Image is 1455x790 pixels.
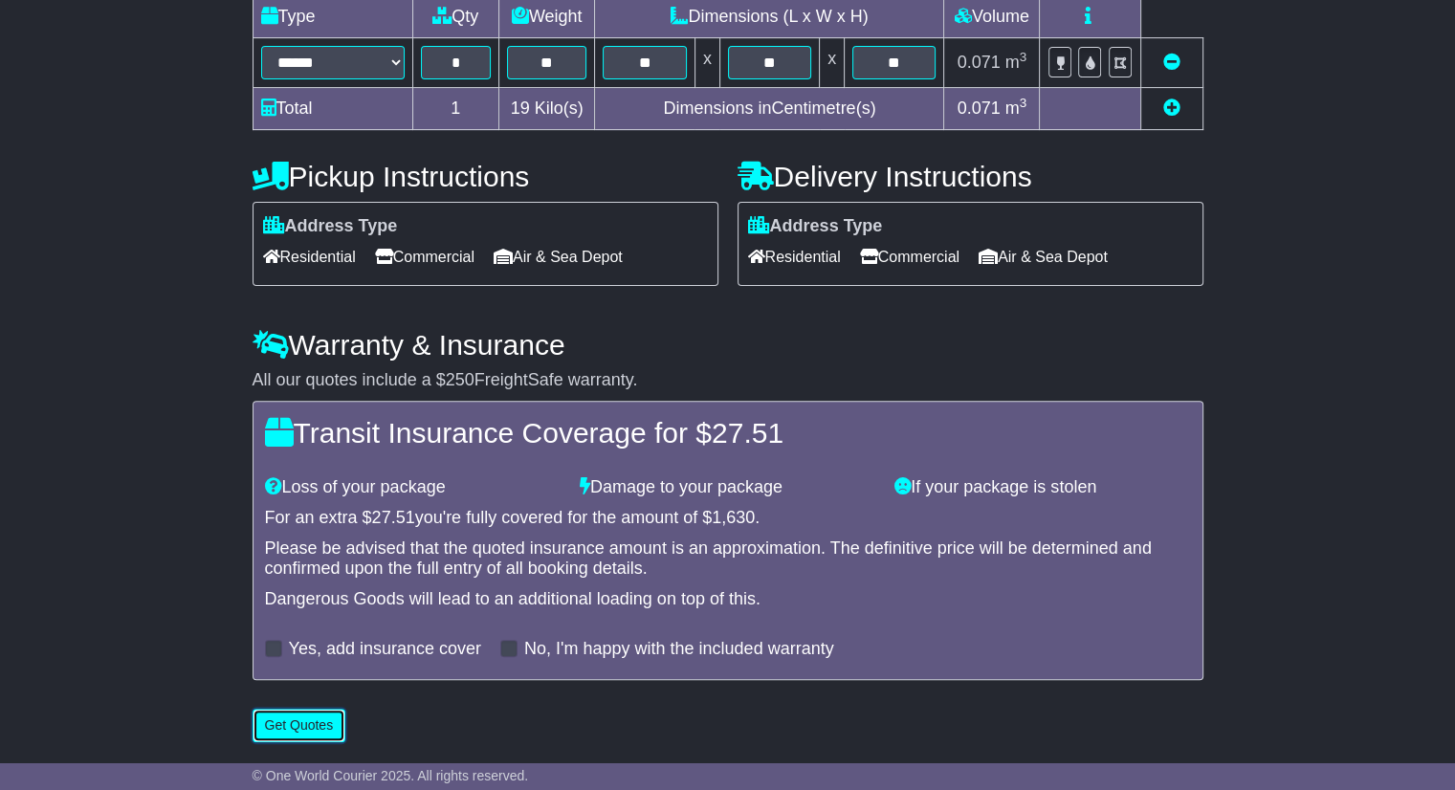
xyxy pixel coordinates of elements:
[412,88,498,130] td: 1
[885,477,1200,498] div: If your package is stolen
[498,88,595,130] td: Kilo(s)
[253,88,412,130] td: Total
[263,242,356,272] span: Residential
[958,53,1001,72] span: 0.071
[253,768,529,783] span: © One World Courier 2025. All rights reserved.
[1005,53,1027,72] span: m
[748,242,841,272] span: Residential
[253,370,1203,391] div: All our quotes include a $ FreightSafe warranty.
[712,508,755,527] span: 1,630
[524,639,834,660] label: No, I'm happy with the included warranty
[1020,96,1027,110] sup: 3
[712,417,783,449] span: 27.51
[446,370,474,389] span: 250
[511,99,530,118] span: 19
[1163,53,1180,72] a: Remove this item
[372,508,415,527] span: 27.51
[255,477,570,498] div: Loss of your package
[694,38,719,88] td: x
[289,639,481,660] label: Yes, add insurance cover
[265,508,1191,529] div: For an extra $ you're fully covered for the amount of $ .
[738,161,1203,192] h4: Delivery Instructions
[253,161,718,192] h4: Pickup Instructions
[263,216,398,237] label: Address Type
[595,88,944,130] td: Dimensions in Centimetre(s)
[265,589,1191,610] div: Dangerous Goods will lead to an additional loading on top of this.
[958,99,1001,118] span: 0.071
[860,242,959,272] span: Commercial
[1020,50,1027,64] sup: 3
[1163,99,1180,118] a: Add new item
[820,38,845,88] td: x
[375,242,474,272] span: Commercial
[979,242,1108,272] span: Air & Sea Depot
[265,417,1191,449] h4: Transit Insurance Coverage for $
[265,538,1191,580] div: Please be advised that the quoted insurance amount is an approximation. The definitive price will...
[494,242,623,272] span: Air & Sea Depot
[1005,99,1027,118] span: m
[253,329,1203,361] h4: Warranty & Insurance
[570,477,885,498] div: Damage to your package
[253,709,346,742] button: Get Quotes
[748,216,883,237] label: Address Type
